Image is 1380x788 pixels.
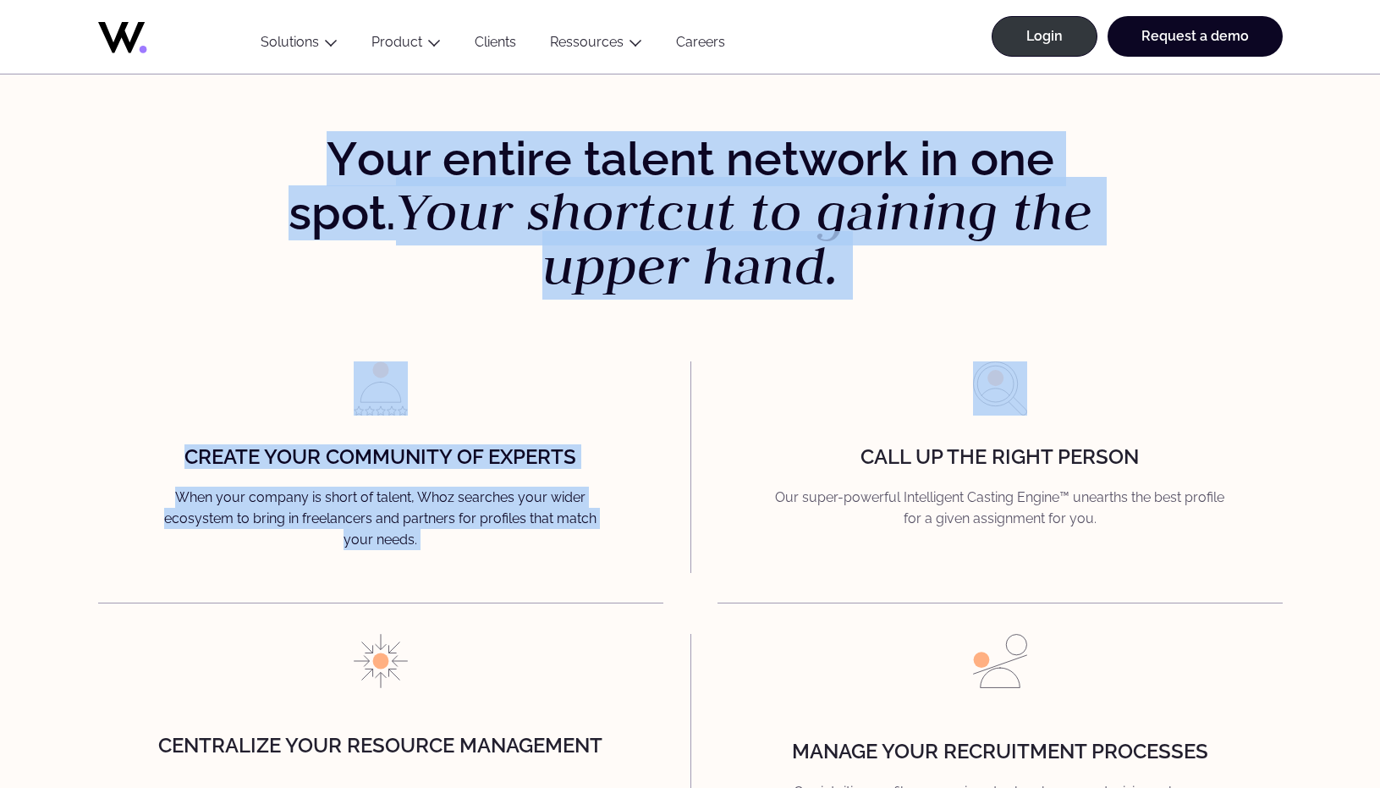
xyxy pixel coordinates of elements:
strong: Manage your recruitment processes [792,739,1208,763]
button: Solutions [244,34,355,57]
p: When your company is short of talent, Whoz searches your wider ecosystem to bring in freelancers ... [126,487,635,551]
strong: Y [327,131,357,186]
a: Ressources [550,34,624,50]
a: Product [371,34,422,50]
a: Careers [659,34,742,57]
h2: our entire talent network in one spot. [257,134,1124,293]
button: Ressources [533,34,659,57]
a: Clients [458,34,533,57]
h4: Create your community of experts [184,446,576,468]
iframe: Chatbot [1268,676,1356,764]
a: Login [992,16,1097,57]
strong: Call up the right person [860,444,1139,469]
button: Product [355,34,458,57]
strong: Centralize your resource management [158,733,602,758]
a: Request a demo [1108,16,1283,57]
p: Our super-powerful Intelligent Casting Engine™ unearths the best profile for a given assignment f... [745,487,1254,551]
em: Your shortcut to gaining the upper hand. [396,177,1092,300]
